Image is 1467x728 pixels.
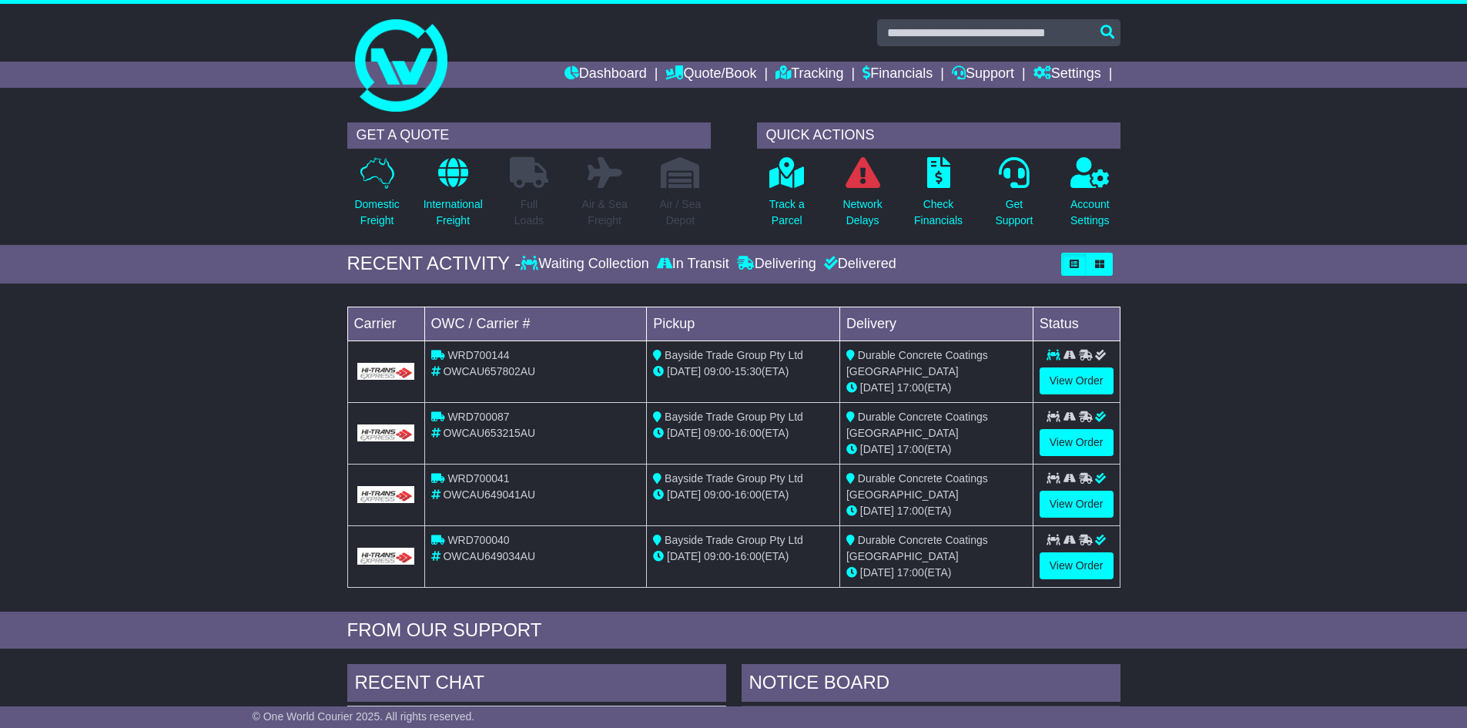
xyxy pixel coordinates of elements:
[704,365,731,377] span: 09:00
[443,550,535,562] span: OWCAU649034AU
[354,196,399,229] p: Domestic Freight
[347,122,711,149] div: GET A QUOTE
[357,363,415,380] img: GetCarrierServiceLogo
[357,486,415,503] img: GetCarrierServiceLogo
[1033,62,1101,88] a: Settings
[897,566,924,579] span: 17:00
[704,488,731,501] span: 09:00
[846,534,988,562] span: Durable Concrete Coatings [GEOGRAPHIC_DATA]
[443,427,535,439] span: OWCAU653215AU
[647,307,840,341] td: Pickup
[510,196,548,229] p: Full Loads
[347,253,521,275] div: RECENT ACTIVITY -
[447,411,509,423] span: WRD700087
[839,307,1033,341] td: Delivery
[733,256,820,273] div: Delivering
[860,443,894,455] span: [DATE]
[667,550,701,562] span: [DATE]
[846,411,988,439] span: Durable Concrete Coatings [GEOGRAPHIC_DATA]
[424,196,483,229] p: International Freight
[564,62,647,88] a: Dashboard
[846,441,1027,458] div: (ETA)
[897,443,924,455] span: 17:00
[994,156,1033,237] a: GetSupport
[735,488,762,501] span: 16:00
[423,156,484,237] a: InternationalFreight
[995,196,1033,229] p: Get Support
[665,411,803,423] span: Bayside Trade Group Pty Ltd
[667,488,701,501] span: [DATE]
[660,196,702,229] p: Air / Sea Depot
[704,550,731,562] span: 09:00
[842,156,883,237] a: NetworkDelays
[735,427,762,439] span: 16:00
[653,256,733,273] div: In Transit
[1033,307,1120,341] td: Status
[820,256,896,273] div: Delivered
[447,534,509,546] span: WRD700040
[653,425,833,441] div: - (ETA)
[1040,429,1114,456] a: View Order
[860,381,894,394] span: [DATE]
[846,503,1027,519] div: (ETA)
[846,472,988,501] span: Durable Concrete Coatings [GEOGRAPHIC_DATA]
[897,381,924,394] span: 17:00
[447,472,509,485] span: WRD700041
[347,664,726,706] div: RECENT CHAT
[913,156,963,237] a: CheckFinancials
[665,472,803,485] span: Bayside Trade Group Pty Ltd
[769,156,806,237] a: Track aParcel
[1040,367,1114,394] a: View Order
[1040,552,1114,579] a: View Order
[846,565,1027,581] div: (ETA)
[667,365,701,377] span: [DATE]
[757,122,1120,149] div: QUICK ACTIONS
[665,349,803,361] span: Bayside Trade Group Pty Ltd
[443,488,535,501] span: OWCAU649041AU
[653,549,833,565] div: - (ETA)
[742,664,1120,706] div: NOTICE BOARD
[353,156,400,237] a: DomesticFreight
[769,196,805,229] p: Track a Parcel
[914,196,963,229] p: Check Financials
[1070,196,1110,229] p: Account Settings
[1070,156,1110,237] a: AccountSettings
[735,550,762,562] span: 16:00
[952,62,1014,88] a: Support
[357,424,415,441] img: GetCarrierServiceLogo
[653,487,833,503] div: - (ETA)
[582,196,628,229] p: Air & Sea Freight
[447,349,509,361] span: WRD700144
[846,380,1027,396] div: (ETA)
[653,364,833,380] div: - (ETA)
[667,427,701,439] span: [DATE]
[860,566,894,579] span: [DATE]
[347,619,1120,642] div: FROM OUR SUPPORT
[897,505,924,517] span: 17:00
[704,427,731,439] span: 09:00
[775,62,843,88] a: Tracking
[357,548,415,565] img: GetCarrierServiceLogo
[521,256,652,273] div: Waiting Collection
[862,62,933,88] a: Financials
[424,307,647,341] td: OWC / Carrier #
[347,307,424,341] td: Carrier
[665,534,803,546] span: Bayside Trade Group Pty Ltd
[1040,491,1114,518] a: View Order
[846,349,988,377] span: Durable Concrete Coatings [GEOGRAPHIC_DATA]
[842,196,882,229] p: Network Delays
[735,365,762,377] span: 15:30
[253,710,475,723] span: © One World Courier 2025. All rights reserved.
[860,505,894,517] span: [DATE]
[665,62,756,88] a: Quote/Book
[443,365,535,377] span: OWCAU657802AU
